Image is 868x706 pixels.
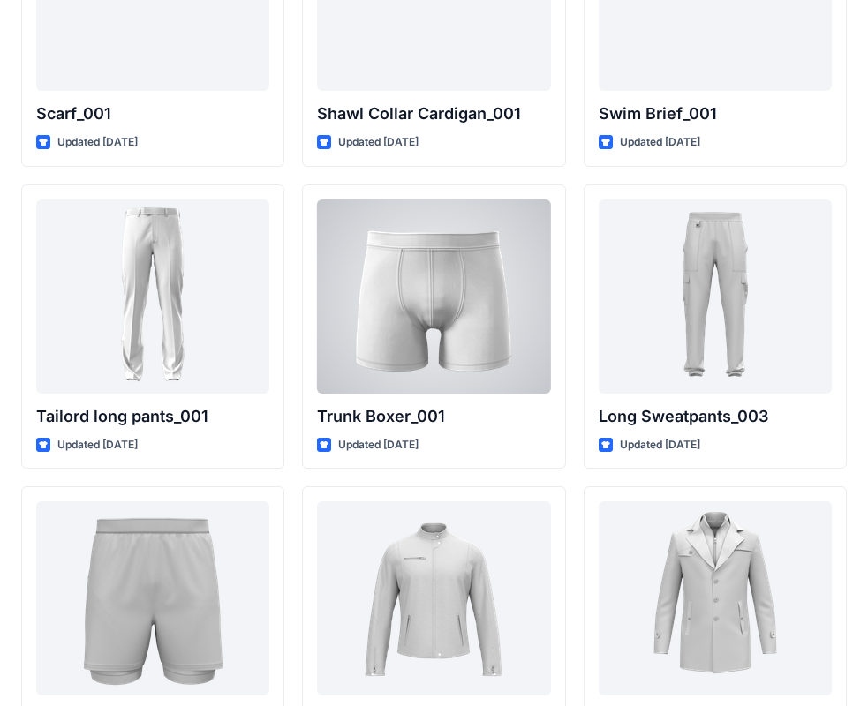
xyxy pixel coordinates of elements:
[317,404,550,429] p: Trunk Boxer_001
[57,133,138,152] p: Updated [DATE]
[599,404,832,429] p: Long Sweatpants_003
[317,199,550,394] a: Trunk Boxer_001
[620,133,700,152] p: Updated [DATE]
[317,101,550,126] p: Shawl Collar Cardigan_001
[599,199,832,394] a: Long Sweatpants_003
[57,436,138,454] p: Updated [DATE]
[338,436,419,454] p: Updated [DATE]
[599,101,832,126] p: Swim Brief_001
[36,501,269,695] a: Running Short Pants_002
[338,133,419,152] p: Updated [DATE]
[599,501,832,695] a: Overcoat_001
[620,436,700,454] p: Updated [DATE]
[36,101,269,126] p: Scarf_001
[317,501,550,695] a: Light Coat_001
[36,199,269,394] a: Tailord long pants_001
[36,404,269,429] p: Tailord long pants_001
